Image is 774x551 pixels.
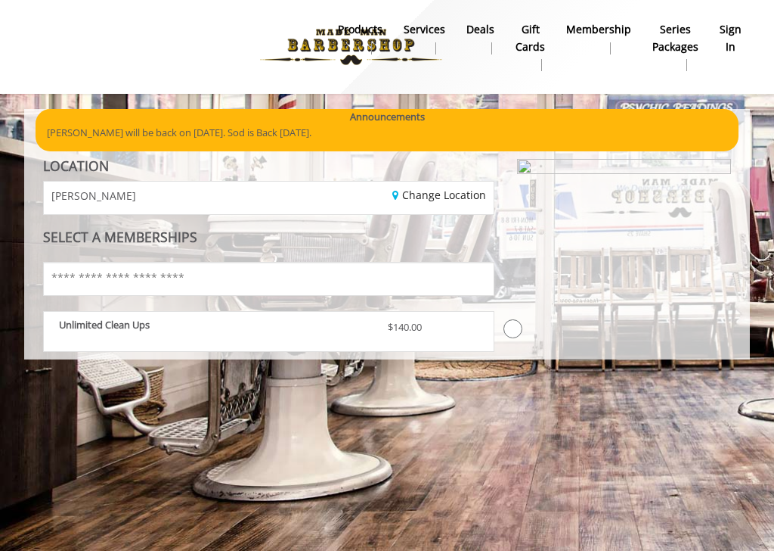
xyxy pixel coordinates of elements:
span: [PERSON_NAME] [51,190,136,201]
b: Services [404,21,445,38]
div: Unlimited Clean Ups [48,319,376,346]
b: sign in [720,21,741,55]
a: ServicesServices [393,19,456,58]
p: [PERSON_NAME] will be back on [DATE]. Sod is Back [DATE]. [47,125,727,141]
label: SELECT A MEMBERSHIPS [43,230,197,244]
b: gift cards [515,21,545,55]
b: Deals [466,21,494,38]
b: LOCATION [43,157,109,175]
a: MembershipMembership [556,19,642,58]
a: Productsproducts [327,19,393,58]
b: Announcements [350,109,425,125]
b: Series packages [652,21,698,55]
b: products [338,21,382,38]
a: Change Location [392,188,486,202]
b: Membership [566,21,631,38]
a: sign insign in [709,19,752,58]
a: DealsDeals [456,19,505,58]
a: Gift cardsgift cards [505,19,556,75]
img: Made Man Barbershop logo [247,5,455,89]
b: Unlimited Clean Ups [59,318,150,332]
p: $140.00 [388,319,475,335]
a: Series packagesSeries packages [642,19,709,75]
